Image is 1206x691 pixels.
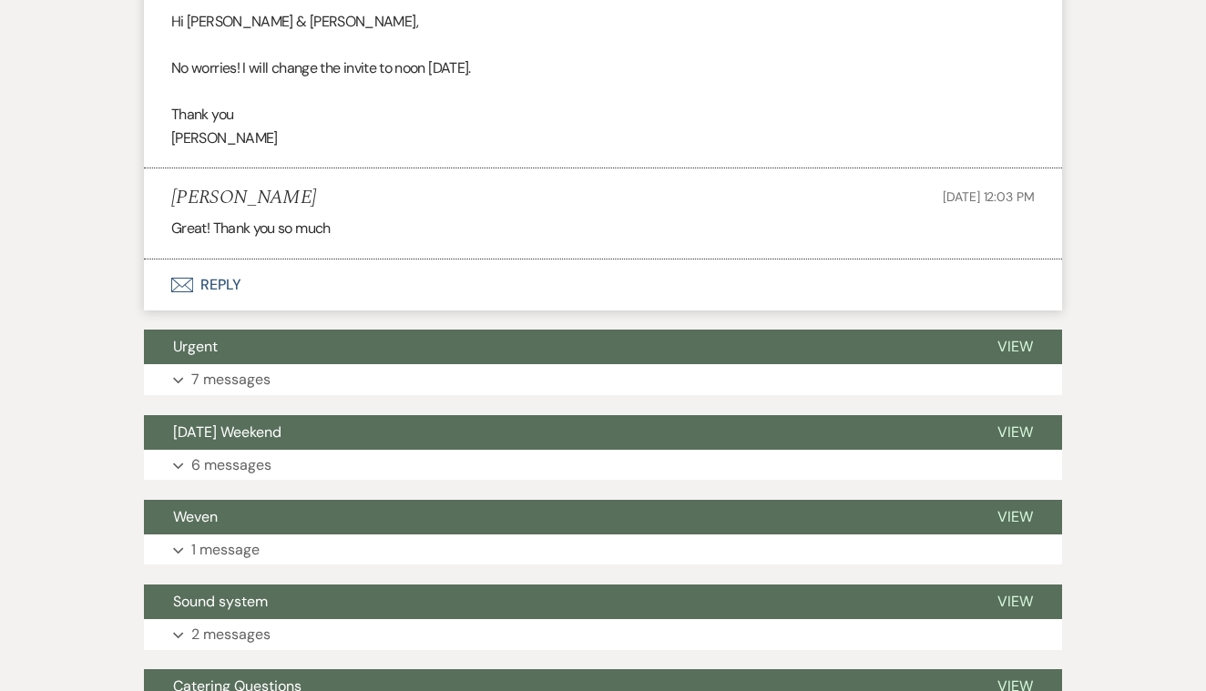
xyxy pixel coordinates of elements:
span: [DATE] Weekend [173,422,281,442]
span: [DATE] 12:03 PM [943,188,1035,205]
span: Weven [173,507,218,526]
h5: [PERSON_NAME] [171,187,316,209]
button: Urgent [144,330,968,364]
span: View [997,337,1033,356]
p: [PERSON_NAME] [171,127,1035,150]
button: 2 messages [144,619,1062,650]
p: 6 messages [191,453,271,477]
span: Sound system [173,592,268,611]
button: View [968,500,1062,534]
button: Sound system [144,584,968,619]
button: Reply [144,259,1062,310]
p: No worries! I will change the invite to noon [DATE]. [171,56,1035,80]
p: Great! Thank you so much [171,217,1035,240]
span: Urgent [173,337,218,356]
button: View [968,330,1062,364]
span: View [997,422,1033,442]
p: 7 messages [191,368,271,391]
span: View [997,592,1033,611]
button: [DATE] Weekend [144,415,968,450]
button: 7 messages [144,364,1062,395]
p: Hi [PERSON_NAME] & [PERSON_NAME], [171,10,1035,34]
p: Thank you [171,103,1035,127]
button: Weven [144,500,968,534]
p: 1 message [191,538,260,562]
button: View [968,415,1062,450]
span: View [997,507,1033,526]
button: 6 messages [144,450,1062,481]
p: 2 messages [191,623,271,646]
button: 1 message [144,534,1062,565]
button: View [968,584,1062,619]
